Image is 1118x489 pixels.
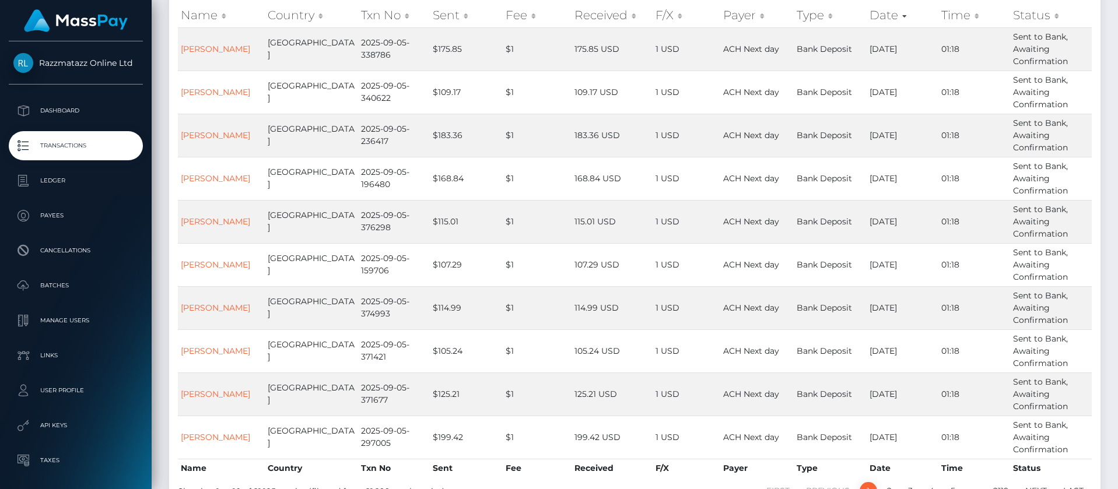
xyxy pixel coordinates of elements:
a: [PERSON_NAME] [181,216,250,227]
td: [DATE] [867,114,938,157]
a: [PERSON_NAME] [181,432,250,442]
th: Date: activate to sort column ascending [867,3,938,27]
th: Name [178,459,265,477]
td: [GEOGRAPHIC_DATA] [265,329,358,372]
td: Bank Deposit [794,27,867,71]
td: $175.85 [430,27,502,71]
a: Cancellations [9,236,143,265]
td: 2025-09-05-196480 [358,157,430,200]
td: $105.24 [430,329,502,372]
p: API Keys [13,417,138,434]
td: [GEOGRAPHIC_DATA] [265,114,358,157]
span: ACH Next day [723,346,779,356]
td: 01:18 [938,416,1010,459]
td: 2025-09-05-159706 [358,243,430,286]
td: [DATE] [867,329,938,372]
td: 1 USD [653,200,721,243]
td: $1 [503,200,572,243]
td: 01:18 [938,329,1010,372]
td: 1 USD [653,286,721,329]
td: $1 [503,27,572,71]
p: Cancellations [13,242,138,259]
p: Manage Users [13,312,138,329]
td: 105.24 USD [572,329,652,372]
td: $109.17 [430,71,502,114]
a: Dashboard [9,96,143,125]
td: [GEOGRAPHIC_DATA] [265,71,358,114]
a: User Profile [9,376,143,405]
td: 1 USD [653,71,721,114]
td: Sent to Bank, Awaiting Confirmation [1010,286,1092,329]
a: Batches [9,271,143,300]
td: 1 USD [653,416,721,459]
a: Payees [9,201,143,230]
th: Sent: activate to sort column ascending [430,3,502,27]
td: 183.36 USD [572,114,652,157]
td: Sent to Bank, Awaiting Confirmation [1010,243,1092,286]
p: User Profile [13,382,138,399]
td: 1 USD [653,157,721,200]
td: 114.99 USD [572,286,652,329]
td: [DATE] [867,27,938,71]
th: Txn No: activate to sort column ascending [358,3,430,27]
td: Sent to Bank, Awaiting Confirmation [1010,372,1092,416]
td: Sent to Bank, Awaiting Confirmation [1010,157,1092,200]
td: Bank Deposit [794,416,867,459]
p: Payees [13,207,138,224]
td: 2025-09-05-338786 [358,27,430,71]
td: $114.99 [430,286,502,329]
p: Transactions [13,137,138,154]
td: Sent to Bank, Awaiting Confirmation [1010,27,1092,71]
th: Payer [720,459,794,477]
td: $183.36 [430,114,502,157]
span: ACH Next day [723,173,779,184]
td: $1 [503,372,572,416]
th: Sent [430,459,502,477]
a: [PERSON_NAME] [181,87,250,97]
a: Manage Users [9,306,143,335]
td: Bank Deposit [794,157,867,200]
a: [PERSON_NAME] [181,259,250,270]
td: 01:18 [938,372,1010,416]
td: 115.01 USD [572,200,652,243]
td: $115.01 [430,200,502,243]
td: [GEOGRAPHIC_DATA] [265,200,358,243]
td: [DATE] [867,286,938,329]
th: Country: activate to sort column ascending [265,3,358,27]
img: MassPay Logo [24,9,128,32]
td: 2025-09-05-371421 [358,329,430,372]
span: ACH Next day [723,259,779,270]
p: Links [13,347,138,364]
th: Time: activate to sort column ascending [938,3,1010,27]
th: F/X: activate to sort column ascending [653,3,721,27]
th: Type: activate to sort column ascending [794,3,867,27]
td: $1 [503,157,572,200]
a: [PERSON_NAME] [181,302,250,313]
td: Bank Deposit [794,114,867,157]
td: Bank Deposit [794,200,867,243]
th: Time [938,459,1010,477]
td: [DATE] [867,71,938,114]
td: Sent to Bank, Awaiting Confirmation [1010,329,1092,372]
p: Ledger [13,172,138,189]
td: 175.85 USD [572,27,652,71]
a: Links [9,341,143,370]
span: Razzmatazz Online Ltd [9,58,143,68]
td: [DATE] [867,416,938,459]
td: 1 USD [653,243,721,286]
span: ACH Next day [723,302,779,313]
td: 125.21 USD [572,372,652,416]
td: 2025-09-05-376298 [358,200,430,243]
td: 01:18 [938,71,1010,114]
td: $199.42 [430,416,502,459]
td: 2025-09-05-236417 [358,114,430,157]
td: [DATE] [867,157,938,200]
td: 199.42 USD [572,416,652,459]
a: Taxes [9,446,143,475]
p: Taxes [13,452,138,469]
th: Fee: activate to sort column ascending [503,3,572,27]
a: [PERSON_NAME] [181,44,250,54]
th: Country [265,459,358,477]
td: 2025-09-05-297005 [358,416,430,459]
span: ACH Next day [723,130,779,140]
